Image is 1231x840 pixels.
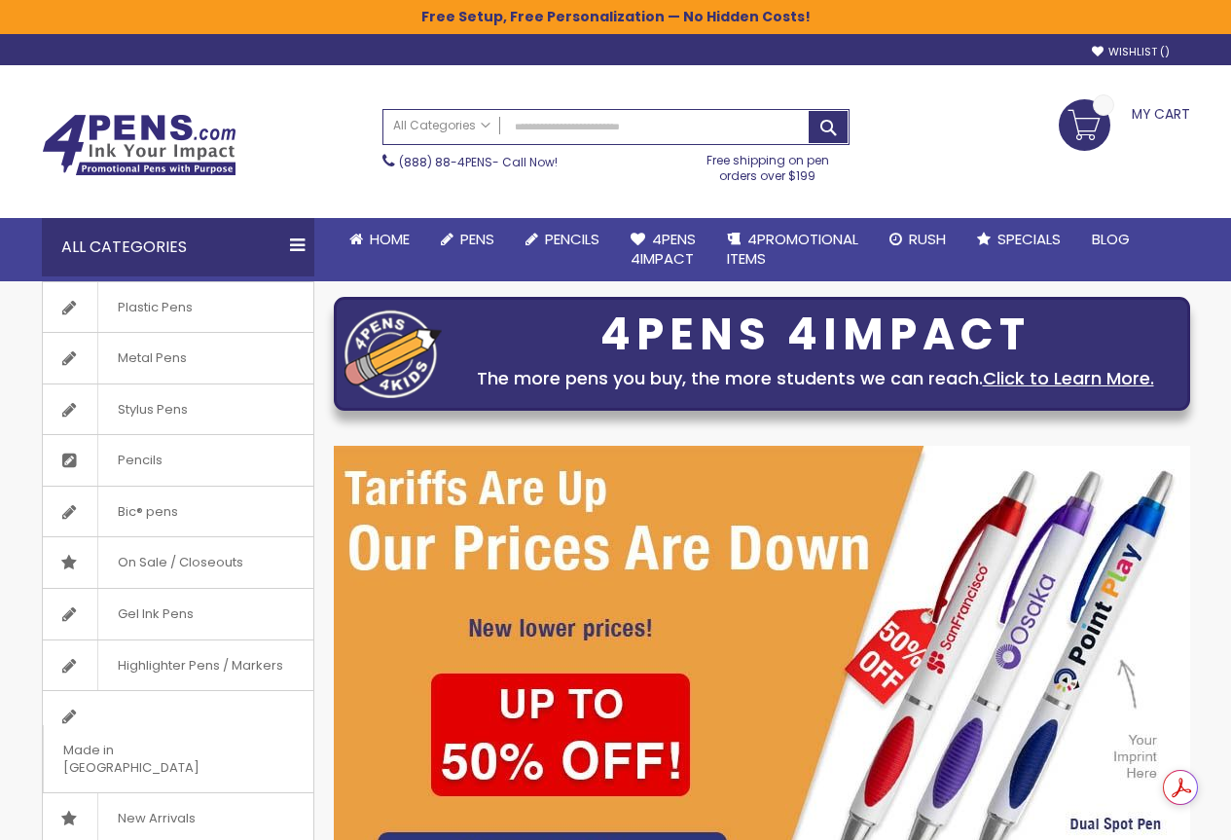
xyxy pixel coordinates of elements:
a: Click to Learn More. [983,366,1154,390]
a: Metal Pens [43,333,313,383]
div: All Categories [42,218,314,276]
a: 4PROMOTIONALITEMS [711,218,874,281]
span: Pencils [545,229,599,249]
span: 4Pens 4impact [631,229,696,269]
span: On Sale / Closeouts [97,537,263,588]
a: Bic® pens [43,487,313,537]
span: Specials [997,229,1061,249]
span: - Call Now! [399,154,558,170]
a: 4Pens4impact [615,218,711,281]
span: Highlighter Pens / Markers [97,640,303,691]
div: Free shipping on pen orders over $199 [686,145,850,184]
a: Pens [425,218,510,261]
a: Pencils [43,435,313,486]
a: Blog [1076,218,1145,261]
div: The more pens you buy, the more students we can reach. [452,365,1179,392]
span: Metal Pens [97,333,206,383]
span: Bic® pens [97,487,198,537]
span: Rush [909,229,946,249]
span: Gel Ink Pens [97,589,213,639]
span: Blog [1092,229,1130,249]
span: Pencils [97,435,182,486]
span: Pens [460,229,494,249]
a: On Sale / Closeouts [43,537,313,588]
span: Made in [GEOGRAPHIC_DATA] [43,725,265,792]
a: Plastic Pens [43,282,313,333]
a: Home [334,218,425,261]
a: Gel Ink Pens [43,589,313,639]
a: Rush [874,218,961,261]
a: Specials [961,218,1076,261]
a: Stylus Pens [43,384,313,435]
span: All Categories [393,118,490,133]
a: Wishlist [1092,45,1170,59]
a: Highlighter Pens / Markers [43,640,313,691]
span: 4PROMOTIONAL ITEMS [727,229,858,269]
span: Plastic Pens [97,282,212,333]
span: Stylus Pens [97,384,207,435]
a: All Categories [383,110,500,142]
div: 4PENS 4IMPACT [452,314,1179,355]
a: Made in [GEOGRAPHIC_DATA] [43,691,313,792]
img: 4Pens Custom Pens and Promotional Products [42,114,236,176]
a: Pencils [510,218,615,261]
span: Home [370,229,410,249]
img: four_pen_logo.png [344,310,442,398]
a: (888) 88-4PENS [399,154,492,170]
